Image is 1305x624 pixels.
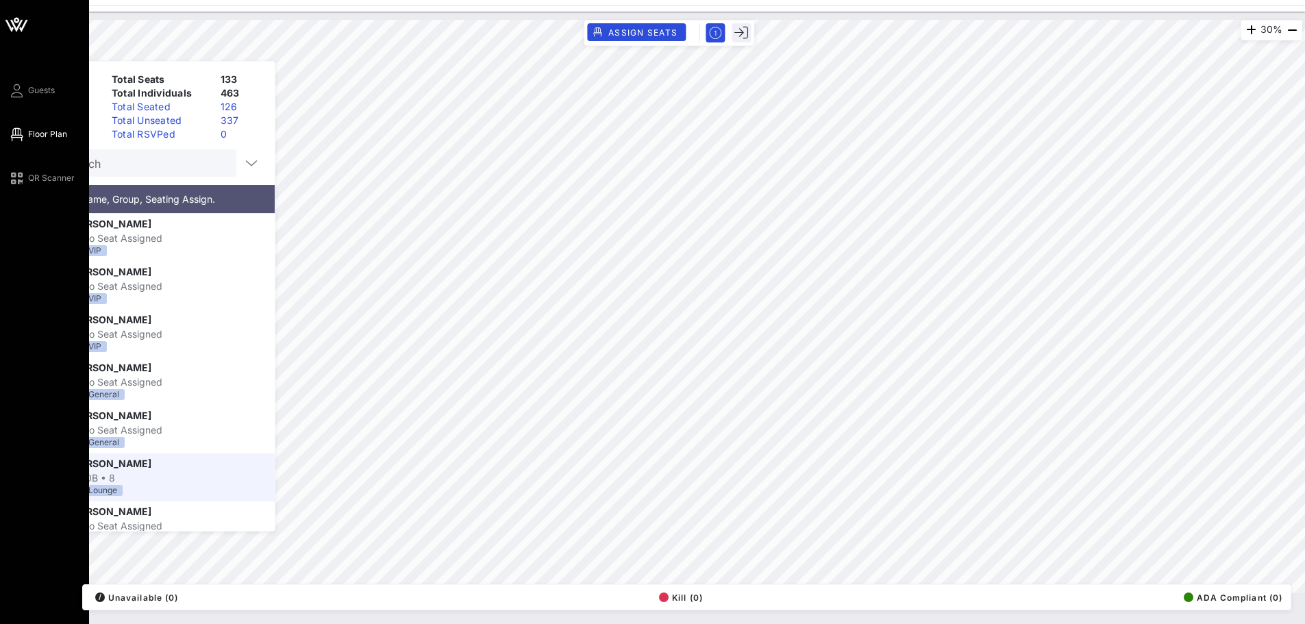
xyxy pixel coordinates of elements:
span: [PERSON_NAME] [71,408,151,423]
a: QR Scanner [8,170,75,186]
span: [PERSON_NAME] [71,216,151,231]
div: Total Seats [106,73,215,86]
div: No Seat Assigned [71,375,239,389]
span: ADA Compliant (0) [1184,592,1282,603]
div: 463 [215,86,269,100]
div: Total Individuals [106,86,215,100]
div: Lounge [83,485,123,496]
div: Total Seated [106,100,215,114]
div: No Seat Assigned [71,423,239,437]
span: Kill (0) [659,592,703,603]
span: Guests [28,84,55,97]
span: Unavailable (0) [95,592,178,603]
span: Assign Seats [608,27,678,38]
div: / [95,592,105,602]
div: VIP [83,245,107,256]
div: No Seat Assigned [71,519,239,533]
div: 30% [1241,20,1302,40]
button: Kill (0) [655,588,703,607]
div: General [83,437,125,448]
div: VIP [83,293,107,304]
span: Name, Group, Seating Assign. [80,193,215,205]
div: 0 [215,127,269,141]
div: No Seat Assigned [71,327,239,341]
div: No Seat Assigned [71,231,239,245]
div: Total Unseated [106,114,215,127]
div: No Seat Assigned [71,279,239,293]
span: [PERSON_NAME] [71,264,151,279]
div: VIP [83,341,107,352]
span: QR Scanner [28,172,75,184]
div: Total RSVPed [106,127,215,141]
div: 133 [215,73,269,86]
span: Floor Plan [28,128,67,140]
div: 10B • 8 [71,471,239,485]
a: Guests [8,82,55,99]
div: General [83,389,125,400]
button: /Unavailable (0) [91,588,178,607]
div: 126 [215,100,269,114]
span: [PERSON_NAME] [71,312,151,327]
span: [PERSON_NAME] [71,456,151,471]
div: 337 [215,114,269,127]
a: Floor Plan [8,126,67,142]
span: [PERSON_NAME] [71,360,151,375]
button: ADA Compliant (0) [1180,588,1282,607]
button: Assign Seats [587,23,686,41]
span: [PERSON_NAME] [71,504,151,519]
